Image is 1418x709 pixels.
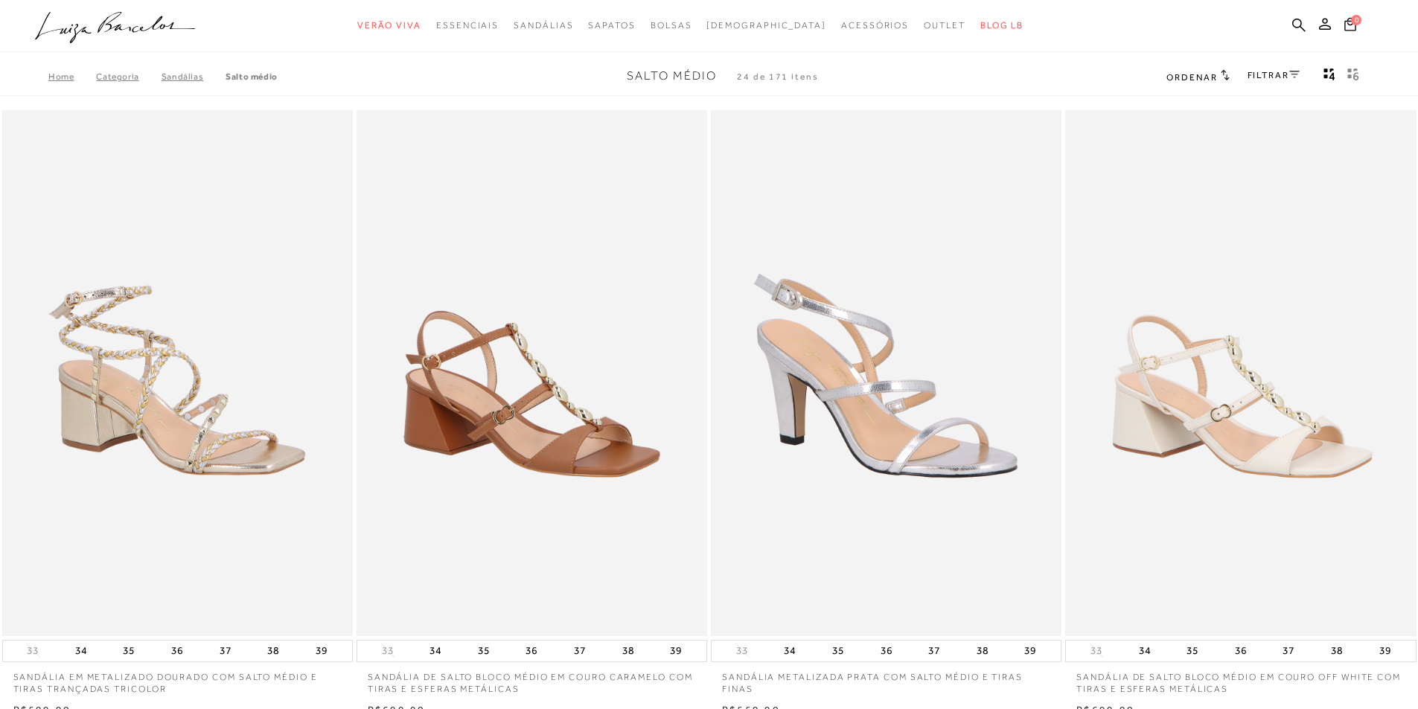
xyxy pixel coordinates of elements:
[1319,67,1340,86] button: Mostrar 4 produtos por linha
[1182,641,1203,661] button: 35
[436,20,499,31] span: Essenciais
[377,644,398,658] button: 33
[1166,72,1217,83] span: Ordenar
[48,71,96,82] a: Home
[841,12,909,39] a: categoryNavScreenReaderText
[226,71,278,82] a: Salto Médio
[1340,16,1361,36] button: 0
[358,112,706,634] a: SANDÁLIA DE SALTO BLOCO MÉDIO EM COURO CARAMELO COM TIRAS E ESFERAS METÁLICAS SANDÁLIA DE SALTO B...
[651,20,692,31] span: Bolsas
[828,641,849,661] button: 35
[4,112,351,634] img: SANDÁLIA EM METALIZADO DOURADO COM SALTO MÉDIO E TIRAS TRANÇADAS TRICOLOR
[972,641,993,661] button: 38
[473,641,494,661] button: 35
[1375,641,1396,661] button: 39
[425,641,446,661] button: 34
[1230,641,1251,661] button: 36
[1065,662,1416,696] a: SANDÁLIA DE SALTO BLOCO MÉDIO EM COURO OFF WHITE COM TIRAS E ESFERAS METÁLICAS
[358,112,706,634] img: SANDÁLIA DE SALTO BLOCO MÉDIO EM COURO CARAMELO COM TIRAS E ESFERAS METÁLICAS
[2,662,353,696] a: SANDÁLIA EM METALIZADO DOURADO COM SALTO MÉDIO E TIRAS TRANÇADAS TRICOLOR
[588,12,635,39] a: categoryNavScreenReaderText
[980,12,1023,39] a: BLOG LB
[1067,112,1414,634] a: SANDÁLIA DE SALTO BLOCO MÉDIO EM COURO OFF WHITE COM TIRAS E ESFERAS METÁLICAS SANDÁLIA DE SALTO ...
[588,20,635,31] span: Sapatos
[436,12,499,39] a: categoryNavScreenReaderText
[1343,67,1364,86] button: gridText6Desc
[841,20,909,31] span: Acessórios
[1351,15,1361,25] span: 0
[1134,641,1155,661] button: 34
[569,641,590,661] button: 37
[96,71,161,82] a: Categoria
[167,641,188,661] button: 36
[1020,641,1041,661] button: 39
[263,641,284,661] button: 38
[357,662,707,696] a: SANDÁLIA DE SALTO BLOCO MÉDIO EM COURO CARAMELO COM TIRAS E ESFERAS METÁLICAS
[1067,112,1414,634] img: SANDÁLIA DE SALTO BLOCO MÉDIO EM COURO OFF WHITE COM TIRAS E ESFERAS METÁLICAS
[1278,641,1299,661] button: 37
[4,112,351,634] a: SANDÁLIA EM METALIZADO DOURADO COM SALTO MÉDIO E TIRAS TRANÇADAS TRICOLOR SANDÁLIA EM METALIZADO ...
[712,112,1060,634] img: SANDÁLIA METALIZADA PRATA COM SALTO MÉDIO E TIRAS FINAS
[779,641,800,661] button: 34
[665,641,686,661] button: 39
[357,20,421,31] span: Verão Viva
[876,641,897,661] button: 36
[162,71,226,82] a: SANDÁLIAS
[732,644,753,658] button: 33
[651,12,692,39] a: categoryNavScreenReaderText
[924,12,965,39] a: categoryNavScreenReaderText
[1326,641,1347,661] button: 38
[980,20,1023,31] span: BLOG LB
[924,641,945,661] button: 37
[118,641,139,661] button: 35
[706,12,826,39] a: noSubCategoriesText
[1248,70,1300,80] a: FILTRAR
[737,71,819,82] span: 24 de 171 itens
[215,641,236,661] button: 37
[924,20,965,31] span: Outlet
[514,12,573,39] a: categoryNavScreenReaderText
[711,662,1061,696] a: SANDÁLIA METALIZADA PRATA COM SALTO MÉDIO E TIRAS FINAS
[1086,644,1107,658] button: 33
[712,112,1060,634] a: SANDÁLIA METALIZADA PRATA COM SALTO MÉDIO E TIRAS FINAS SANDÁLIA METALIZADA PRATA COM SALTO MÉDIO...
[521,641,542,661] button: 36
[514,20,573,31] span: Sandálias
[22,644,43,658] button: 33
[71,641,92,661] button: 34
[311,641,332,661] button: 39
[627,69,717,83] span: Salto Médio
[706,20,826,31] span: [DEMOGRAPHIC_DATA]
[357,12,421,39] a: categoryNavScreenReaderText
[618,641,639,661] button: 38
